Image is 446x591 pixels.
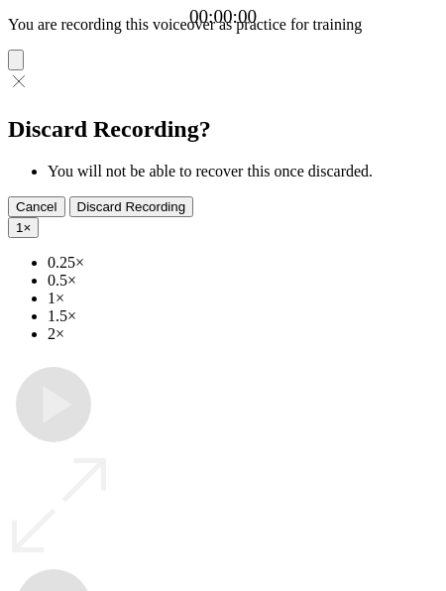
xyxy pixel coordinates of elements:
li: 2× [48,325,438,343]
a: 00:00:00 [189,6,257,28]
h2: Discard Recording? [8,116,438,143]
button: Cancel [8,196,65,217]
span: 1 [16,220,23,235]
li: 1.5× [48,307,438,325]
button: Discard Recording [69,196,194,217]
li: 0.5× [48,272,438,290]
button: 1× [8,217,39,238]
li: You will not be able to recover this once discarded. [48,163,438,180]
p: You are recording this voiceover as practice for training [8,16,438,34]
li: 0.25× [48,254,438,272]
li: 1× [48,290,438,307]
